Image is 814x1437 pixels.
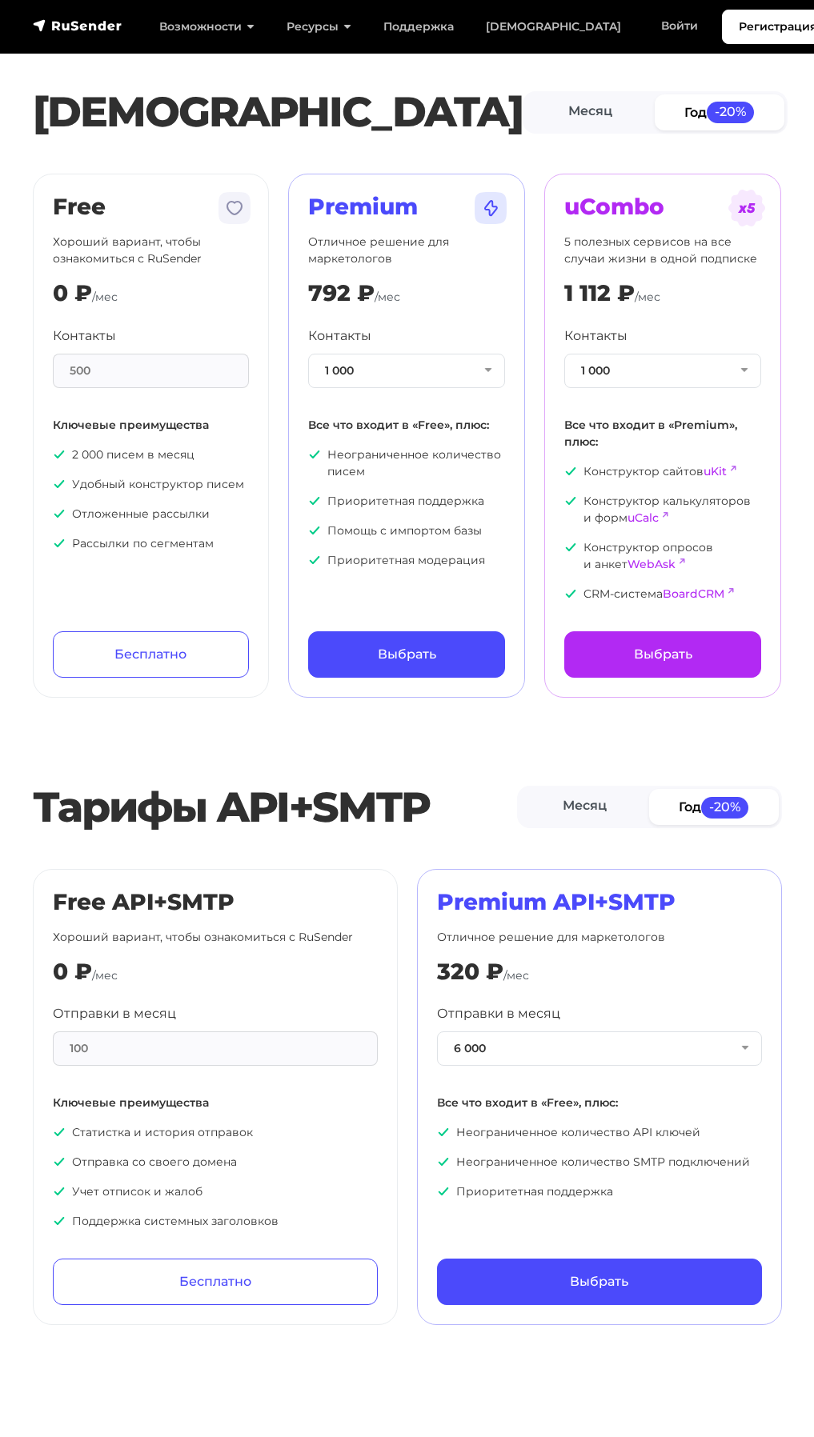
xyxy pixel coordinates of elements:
p: Приоритетная поддержка [308,493,505,510]
p: Все что входит в «Free», плюс: [437,1095,762,1111]
span: /мес [503,968,529,983]
h2: Тарифы API+SMTP [33,783,517,832]
img: icon-ok.svg [53,537,66,550]
a: [DEMOGRAPHIC_DATA] [470,10,637,43]
img: tarif-ucombo.svg [728,189,766,227]
a: Войти [645,10,714,42]
a: Ресурсы [271,10,367,43]
img: tarif-premium.svg [471,189,510,227]
p: 2 000 писем в месяц [53,446,250,463]
a: Поддержка [367,10,470,43]
img: icon-ok.svg [53,1155,66,1168]
h2: Premium API+SMTP [437,889,762,916]
p: Приоритетная модерация [308,552,505,569]
span: /мес [92,290,118,304]
img: icon-ok.svg [308,494,321,507]
p: Конструктор калькуляторов и форм [564,493,761,526]
img: icon-ok.svg [308,524,321,537]
p: Ключевые преимущества [53,1095,378,1111]
img: RuSender [33,18,122,34]
img: tarif-free.svg [215,189,254,227]
h2: Free [53,194,250,221]
img: icon-ok.svg [53,1126,66,1139]
h2: uCombo [564,194,761,221]
label: Контакты [564,326,628,346]
span: -20% [701,796,749,818]
p: Приоритетная поддержка [437,1183,762,1200]
div: 1 112 ₽ [564,280,635,307]
p: Статистка и история отправок [53,1124,378,1141]
a: Выбрать [308,631,505,678]
p: Отличное решение для маркетологов [308,234,505,267]
div: 0 ₽ [53,280,92,307]
p: Неограниченное количество SMTP подключений [437,1154,762,1171]
div: 320 ₽ [437,959,503,986]
p: Неограниченное количество API ключей [437,1124,762,1141]
div: 0 ₽ [53,959,92,986]
p: Хороший вариант, чтобы ознакомиться с RuSender [53,929,378,946]
button: 6 000 [437,1031,762,1066]
img: icon-ok.svg [308,448,321,461]
p: Помощь с импортом базы [308,522,505,539]
a: Бесплатно [53,1259,378,1305]
span: /мес [375,290,400,304]
img: icon-ok.svg [53,448,66,461]
p: Все что входит в «Free», плюс: [308,417,505,434]
img: icon-ok.svg [53,1185,66,1198]
p: Конструктор опросов и анкет [564,539,761,573]
a: Возможности [143,10,271,43]
img: icon-ok.svg [564,465,577,478]
h2: Premium [308,194,505,221]
img: icon-ok.svg [437,1126,450,1139]
a: Выбрать [564,631,761,678]
img: icon-ok.svg [437,1185,450,1198]
p: Отправка со своего домена [53,1154,378,1171]
a: WebAsk [628,557,676,571]
span: -20% [707,102,755,123]
a: Год [649,789,779,825]
h2: Free API+SMTP [53,889,378,916]
img: icon-ok.svg [53,507,66,520]
a: uKit [704,464,727,478]
span: /мес [92,968,118,983]
button: 1 000 [564,354,761,388]
p: Ключевые преимущества [53,417,250,434]
img: icon-ok.svg [564,494,577,507]
p: Учет отписок и жалоб [53,1183,378,1200]
img: icon-ok.svg [437,1155,450,1168]
p: 5 полезных сервисов на все случаи жизни в одной подписке [564,234,761,267]
a: Год [655,94,784,130]
h1: [DEMOGRAPHIC_DATA] [33,87,523,137]
label: Отправки в месяц [53,1004,176,1023]
p: Поддержка системных заголовков [53,1213,378,1230]
p: Отличное решение для маркетологов [437,929,762,946]
p: Рассылки по сегментам [53,535,250,552]
img: icon-ok.svg [308,554,321,566]
a: Месяц [520,789,650,825]
label: Контакты [53,326,116,346]
img: icon-ok.svg [564,587,577,600]
img: icon-ok.svg [53,1215,66,1227]
p: Неограниченное количество писем [308,446,505,480]
p: CRM-система [564,586,761,602]
div: 792 ₽ [308,280,375,307]
img: icon-ok.svg [564,541,577,554]
img: icon-ok.svg [53,478,66,490]
p: Все что входит в «Premium», плюс: [564,417,761,450]
span: /мес [635,290,660,304]
button: 1 000 [308,354,505,388]
p: Конструктор сайтов [564,463,761,480]
label: Контакты [308,326,371,346]
p: Удобный конструктор писем [53,476,250,493]
a: Выбрать [437,1259,762,1305]
label: Отправки в месяц [437,1004,560,1023]
a: uCalc [628,510,659,525]
p: Хороший вариант, чтобы ознакомиться с RuSender [53,234,250,267]
p: Отложенные рассылки [53,506,250,522]
a: BoardCRM [663,586,724,601]
a: Бесплатно [53,631,250,678]
a: Месяц [526,94,656,130]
